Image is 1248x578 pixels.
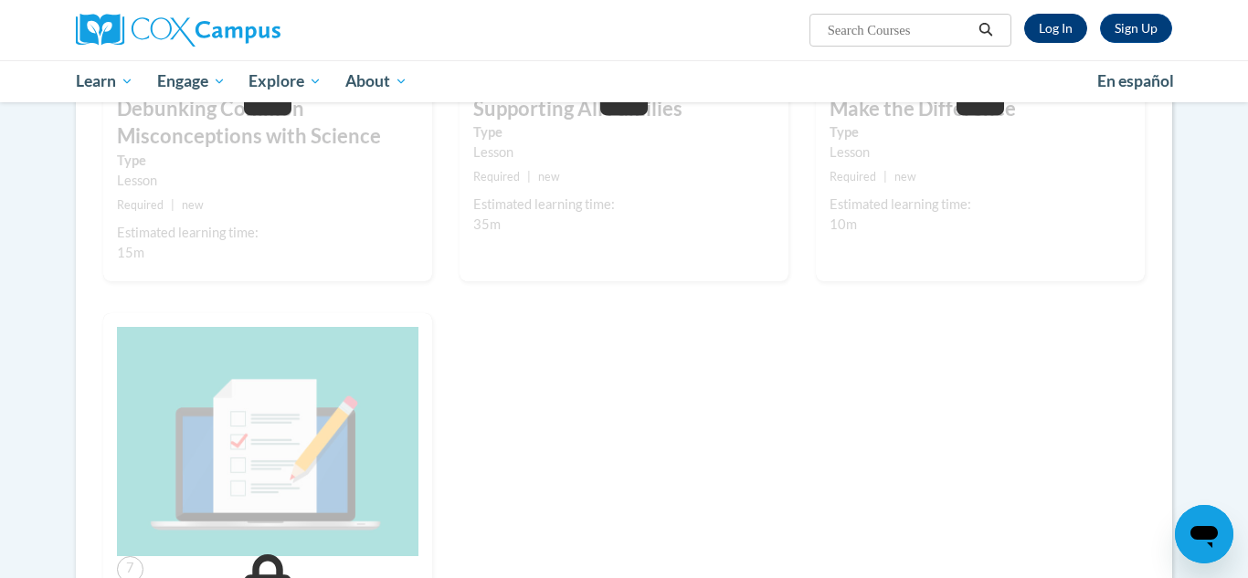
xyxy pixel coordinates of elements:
[76,70,133,92] span: Learn
[473,194,775,215] div: Estimated learning time:
[830,95,1131,123] h3: Make the Difference
[182,198,204,212] span: new
[826,19,972,41] input: Search Courses
[830,216,857,232] span: 10m
[117,171,418,191] div: Lesson
[64,60,145,102] a: Learn
[237,60,333,102] a: Explore
[1175,505,1233,563] iframe: Button to launch messaging window
[830,142,1131,163] div: Lesson
[171,198,175,212] span: |
[1097,71,1174,90] span: En español
[157,70,226,92] span: Engage
[473,216,501,232] span: 35m
[48,60,1200,102] div: Main menu
[527,170,531,184] span: |
[117,151,418,171] label: Type
[145,60,238,102] a: Engage
[117,198,164,212] span: Required
[76,14,280,47] img: Cox Campus
[894,170,916,184] span: new
[117,245,144,260] span: 15m
[76,14,423,47] a: Cox Campus
[830,194,1131,215] div: Estimated learning time:
[473,170,520,184] span: Required
[1100,14,1172,43] a: Register
[972,19,999,41] button: Search
[117,95,418,152] h3: Debunking Common Misconceptions with Science
[883,170,887,184] span: |
[830,122,1131,142] label: Type
[473,142,775,163] div: Lesson
[830,170,876,184] span: Required
[473,122,775,142] label: Type
[1085,62,1186,100] a: En español
[538,170,560,184] span: new
[473,95,775,123] h3: Supporting All Families
[1024,14,1087,43] a: Log In
[345,70,407,92] span: About
[333,60,419,102] a: About
[249,70,322,92] span: Explore
[117,223,418,243] div: Estimated learning time:
[117,327,418,556] img: Course Image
